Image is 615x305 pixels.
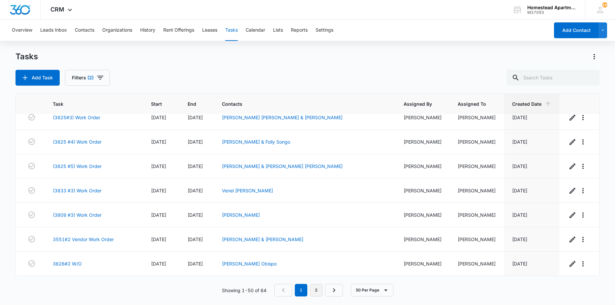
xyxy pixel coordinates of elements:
em: 1 [295,284,307,296]
span: End [188,100,197,107]
button: Filters(2) [65,70,110,86]
span: [DATE] [512,115,527,120]
div: [PERSON_NAME] [404,236,442,243]
span: Assigned By [404,100,432,107]
button: Reports [291,20,308,41]
button: Add Contact [554,22,599,38]
button: History [140,20,155,41]
span: [DATE] [512,236,527,242]
a: [PERSON_NAME] & [PERSON_NAME] [222,236,303,242]
span: [DATE] [512,163,527,169]
div: [PERSON_NAME] [404,114,442,121]
a: (3833 #3) Work Order [53,187,102,194]
a: 3626#2 W/O [53,260,82,267]
button: Settings [316,20,333,41]
a: (3825 #5) Work Order [53,163,102,170]
div: [PERSON_NAME] [458,211,496,218]
span: 169 [602,2,607,8]
span: (2) [87,75,94,80]
span: [DATE] [188,261,203,266]
a: [PERSON_NAME] & Folly Songo [222,139,290,145]
span: Task [53,100,126,107]
button: Rent Offerings [163,20,194,41]
div: [PERSON_NAME] [458,260,496,267]
button: Lists [273,20,283,41]
span: [DATE] [188,139,203,145]
div: [PERSON_NAME] [404,187,442,194]
a: [PERSON_NAME] & [PERSON_NAME] [PERSON_NAME] [222,163,343,169]
div: notifications count [602,2,607,8]
button: Calendar [246,20,265,41]
div: [PERSON_NAME] [404,211,442,218]
span: [DATE] [151,139,166,145]
button: Contacts [75,20,94,41]
a: [PERSON_NAME] [222,212,260,218]
span: [DATE] [188,212,203,218]
a: Page 2 [310,284,323,296]
a: 3551#2 Vendor Work Order [53,236,114,243]
span: Assigned To [458,100,486,107]
span: [DATE] [188,188,203,193]
a: Next Page [325,284,343,296]
a: (3825 #4) Work Order [53,138,102,145]
p: Showing 1-50 of 64 [222,287,266,294]
button: Leads Inbox [40,20,67,41]
button: Overview [12,20,32,41]
a: [PERSON_NAME] [PERSON_NAME] & [PERSON_NAME] [222,115,343,120]
span: Contacts [222,100,378,107]
span: [DATE] [151,163,166,169]
div: [PERSON_NAME] [458,114,496,121]
span: [DATE] [512,261,527,266]
span: [DATE] [512,188,527,193]
span: [DATE] [512,212,527,218]
div: account id [527,10,575,15]
span: [DATE] [188,236,203,242]
a: Venel [PERSON_NAME] [222,188,273,193]
span: Start [151,100,162,107]
span: [DATE] [151,188,166,193]
h1: Tasks [15,52,38,62]
a: (3825#3) Work Order [53,114,100,121]
div: [PERSON_NAME] [458,187,496,194]
div: [PERSON_NAME] [458,163,496,170]
span: [DATE] [188,115,203,120]
span: Created Date [512,100,542,107]
div: account name [527,5,575,10]
span: [DATE] [188,163,203,169]
span: [DATE] [151,212,166,218]
button: Add Task [15,70,60,86]
div: [PERSON_NAME] [404,163,442,170]
div: [PERSON_NAME] [458,138,496,145]
a: [PERSON_NAME] Obispo [222,261,277,266]
button: 50 Per Page [351,284,393,296]
div: [PERSON_NAME] [404,138,442,145]
button: Organizations [102,20,132,41]
button: Leases [202,20,217,41]
button: Actions [589,51,600,62]
div: [PERSON_NAME] [404,260,442,267]
nav: Pagination [274,284,343,296]
a: (3809 #3) Work Order [53,211,102,218]
span: CRM [50,6,64,13]
span: [DATE] [151,236,166,242]
span: [DATE] [512,139,527,145]
div: [PERSON_NAME] [458,236,496,243]
span: [DATE] [151,261,166,266]
button: Tasks [225,20,238,41]
input: Search Tasks [507,70,600,86]
span: [DATE] [151,115,166,120]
